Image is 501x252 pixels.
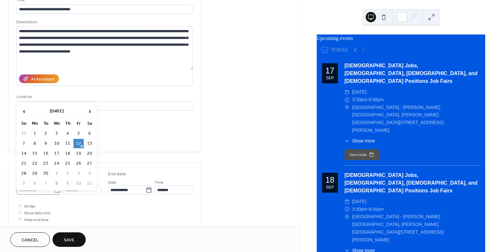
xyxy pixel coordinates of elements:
[16,93,192,100] div: Location
[326,185,334,189] div: Sep
[24,210,51,217] span: Show date only
[52,179,62,188] td: 8
[352,206,367,213] span: 3:30pm
[52,169,62,178] td: 1
[73,119,84,128] th: Fr
[41,169,51,178] td: 30
[352,104,480,134] span: [GEOGRAPHIC_DATA] - [PERSON_NAME][GEOGRAPHIC_DATA], [PERSON_NAME][GEOGRAPHIC_DATA][STREET_ADDRESS...
[41,179,51,188] td: 7
[108,179,117,186] span: Date
[344,138,350,144] div: ​
[352,198,366,206] span: [DATE]
[52,139,62,148] td: 10
[84,139,95,148] td: 13
[63,149,73,158] td: 18
[352,213,480,244] span: [GEOGRAPHIC_DATA] - [PERSON_NAME][GEOGRAPHIC_DATA], [PERSON_NAME][GEOGRAPHIC_DATA][STREET_ADDRESS...
[352,138,375,144] span: Show more
[369,206,384,213] span: 6:00pm
[344,198,350,206] div: ​
[24,217,49,223] span: Hide end time
[367,206,369,213] span: -
[52,129,62,138] td: 3
[41,159,51,168] td: 23
[73,179,84,188] td: 10
[41,119,51,128] th: Tu
[344,171,480,195] div: [DEMOGRAPHIC_DATA] Jobs, [DEMOGRAPHIC_DATA], [DEMOGRAPHIC_DATA], and [DEMOGRAPHIC_DATA] Positions...
[84,159,95,168] td: 27
[344,104,350,111] div: ​
[73,129,84,138] td: 5
[326,76,334,80] div: Sep
[352,88,366,96] span: [DATE]
[41,149,51,158] td: 16
[63,129,73,138] td: 4
[10,232,50,247] button: Cancel
[369,96,384,104] span: 6:00pm
[30,104,84,118] th: [DATE]
[19,169,29,178] td: 28
[344,213,350,221] div: ​
[84,149,95,158] td: 20
[31,76,54,83] div: AI Assistant
[344,62,480,85] div: [DEMOGRAPHIC_DATA] Jobs, [DEMOGRAPHIC_DATA], [DEMOGRAPHIC_DATA], and [DEMOGRAPHIC_DATA] Positions...
[84,179,95,188] td: 11
[344,138,375,144] button: ​Show more
[19,139,29,148] td: 7
[19,179,29,188] td: 5
[63,179,73,188] td: 9
[64,237,74,244] span: Save
[19,74,59,83] button: AI Assistant
[63,139,73,148] td: 11
[344,88,350,96] div: ​
[63,119,73,128] th: Th
[22,237,39,244] span: Cancel
[19,159,29,168] td: 21
[16,19,192,25] div: Description
[84,169,95,178] td: 4
[30,159,40,168] td: 22
[317,34,485,42] div: Upcoming events
[367,96,369,104] span: -
[52,159,62,168] td: 24
[344,149,379,160] button: Save event
[30,119,40,128] th: Mo
[73,139,84,148] td: 12
[41,139,51,148] td: 9
[19,105,29,118] span: ‹
[108,171,126,178] div: End date
[344,206,350,213] div: ​
[84,129,95,138] td: 6
[73,159,84,168] td: 26
[85,105,94,118] span: ›
[24,203,35,210] span: All day
[325,67,334,75] div: 17
[30,139,40,148] td: 8
[19,119,29,128] th: Su
[30,179,40,188] td: 6
[19,149,29,158] td: 14
[30,169,40,178] td: 29
[84,119,95,128] th: Sa
[41,129,51,138] td: 2
[73,149,84,158] td: 19
[73,169,84,178] td: 3
[52,119,62,128] th: We
[30,129,40,138] td: 1
[19,129,29,138] td: 31
[53,232,86,247] button: Save
[352,96,367,104] span: 3:30pm
[52,149,62,158] td: 17
[63,169,73,178] td: 2
[325,176,334,184] div: 18
[155,179,164,186] span: Time
[344,96,350,104] div: ​
[63,159,73,168] td: 25
[30,149,40,158] td: 15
